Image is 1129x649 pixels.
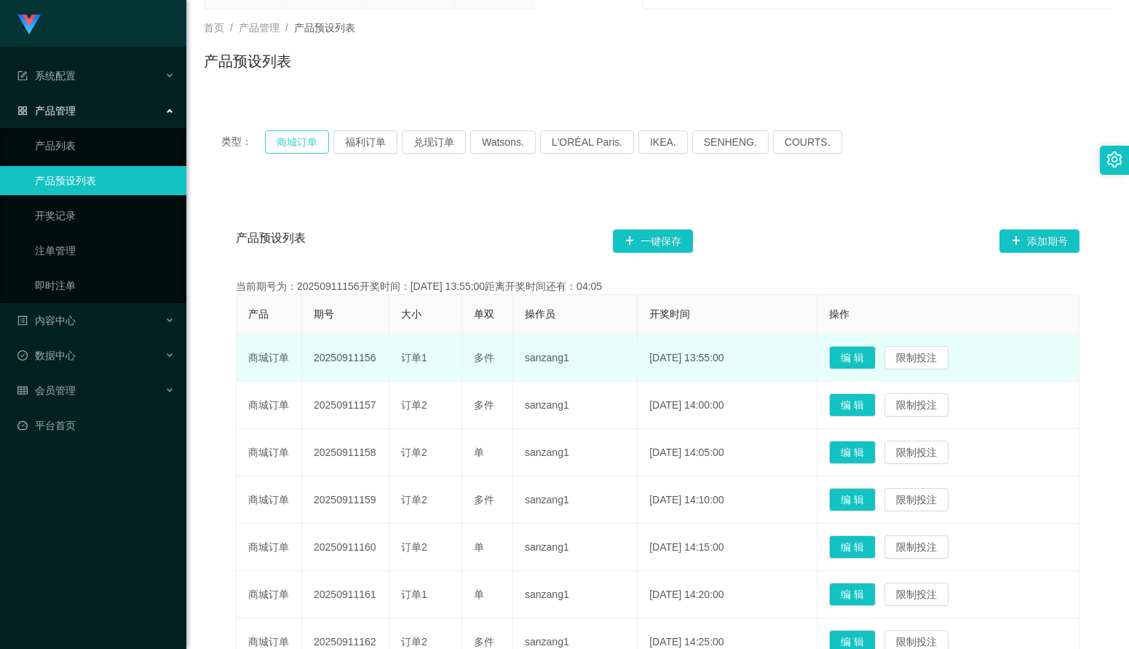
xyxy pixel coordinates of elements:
td: [DATE] 14:20:00 [638,571,817,618]
td: 20250911156 [302,334,389,382]
span: 期号 [314,308,334,320]
button: 编 辑 [829,583,876,606]
td: 商城订单 [237,524,302,571]
a: 开奖记录 [35,201,175,230]
i: 图标: setting [1106,152,1122,168]
span: 订单1 [401,352,427,363]
td: 商城订单 [237,429,302,476]
button: 编 辑 [829,441,876,464]
span: 单 [474,447,484,458]
span: 产品预设列表 [236,229,306,253]
span: 多件 [474,352,494,363]
td: 20250911161 [302,571,389,618]
span: 产品预设列表 [294,22,355,34]
span: 单双 [474,308,494,320]
button: 限制投注 [884,488,948,511]
span: 首页 [204,22,224,34]
td: [DATE] 13:55:00 [638,334,817,382]
i: 图标: profile [17,315,28,326]
td: sanzang1 [513,476,638,524]
span: 多件 [474,636,494,648]
span: 单 [474,541,484,553]
i: 图标: check-circle-o [17,350,28,361]
button: 商城订单 [265,130,329,154]
span: 订单2 [401,399,427,411]
span: 多件 [474,399,494,411]
button: 编 辑 [829,346,876,369]
span: 产品 [248,308,269,320]
td: sanzang1 [513,334,638,382]
h1: 产品预设列表 [204,50,291,72]
button: 限制投注 [884,441,948,464]
td: 20250911160 [302,524,389,571]
i: 图标: table [17,385,28,396]
span: 开奖时间 [649,308,690,320]
td: 商城订单 [237,571,302,618]
td: [DATE] 14:10:00 [638,476,817,524]
a: 注单管理 [35,236,175,265]
td: sanzang1 [513,429,638,476]
td: 商城订单 [237,476,302,524]
button: 福利订单 [333,130,397,154]
td: sanzang1 [513,382,638,429]
td: 商城订单 [237,382,302,429]
td: 商城订单 [237,334,302,382]
button: 限制投注 [884,583,948,606]
span: 内容中心 [17,315,76,326]
span: 单 [474,589,484,600]
button: 图标: plus一键保存 [613,229,693,253]
a: 产品列表 [35,131,175,160]
td: [DATE] 14:15:00 [638,524,817,571]
button: 限制投注 [884,393,948,417]
button: 图标: plus添加期号 [999,229,1080,253]
span: 会员管理 [17,385,76,396]
img: logo.9652507e.png [17,15,41,35]
button: 兑现订单 [402,130,466,154]
span: 多件 [474,494,494,506]
span: 订单2 [401,494,427,506]
td: 20250911159 [302,476,389,524]
span: 大小 [401,308,421,320]
i: 图标: appstore-o [17,106,28,116]
span: / [230,22,233,34]
span: 订单2 [401,541,427,553]
span: 操作 [829,308,849,320]
span: 订单2 [401,447,427,458]
button: 编 辑 [829,393,876,417]
a: 产品预设列表 [35,166,175,195]
span: / [285,22,288,34]
span: 数据中心 [17,350,76,361]
span: 系统配置 [17,70,76,82]
span: 订单1 [401,589,427,600]
button: L'ORÉAL Paris. [540,130,634,154]
button: 限制投注 [884,535,948,559]
td: 20250911158 [302,429,389,476]
button: SENHENG. [692,130,769,154]
button: 限制投注 [884,346,948,369]
button: COURTS. [773,130,842,154]
td: sanzang1 [513,571,638,618]
span: 产品管理 [17,105,76,117]
div: 当前期号为：20250911156开奖时间：[DATE] 13:55:00距离开奖时间还有：04:05 [236,279,1080,294]
a: 即时注单 [35,271,175,300]
td: 20250911157 [302,382,389,429]
span: 类型： [221,130,265,154]
span: 订单2 [401,636,427,648]
td: [DATE] 14:00:00 [638,382,817,429]
button: 编 辑 [829,535,876,559]
td: sanzang1 [513,524,638,571]
td: [DATE] 14:05:00 [638,429,817,476]
i: 图标: form [17,71,28,81]
a: 图标: dashboard平台首页 [17,411,175,440]
span: 操作员 [525,308,555,320]
span: 产品管理 [239,22,280,34]
button: Watsons. [470,130,536,154]
button: 编 辑 [829,488,876,511]
button: IKEA. [638,130,688,154]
